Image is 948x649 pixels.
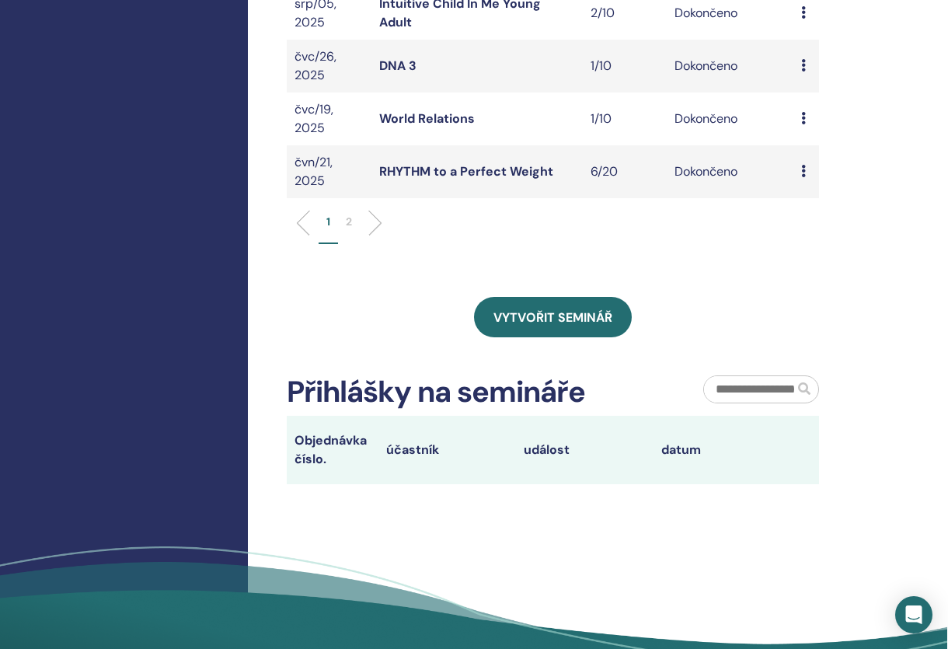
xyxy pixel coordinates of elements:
td: 1/10 [583,40,667,92]
td: čvn/21, 2025 [287,145,371,198]
td: čvc/26, 2025 [287,40,371,92]
p: 1 [326,214,330,230]
td: Dokončeno [667,92,793,145]
td: Dokončeno [667,40,793,92]
th: datum [653,416,791,484]
p: 2 [346,214,352,230]
td: 1/10 [583,92,667,145]
td: 6/20 [583,145,667,198]
th: událost [516,416,653,484]
a: DNA 3 [379,58,416,74]
a: World Relations [379,110,475,127]
th: Objednávka číslo. [287,416,378,484]
a: Vytvořit seminář [474,297,632,337]
td: Dokončeno [667,145,793,198]
th: účastník [378,416,516,484]
h2: Přihlášky na semináře [287,375,585,410]
a: RHYTHM to a Perfect Weight [379,163,553,180]
td: čvc/19, 2025 [287,92,371,145]
span: Vytvořit seminář [493,309,612,326]
div: Open Intercom Messenger [895,596,932,633]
